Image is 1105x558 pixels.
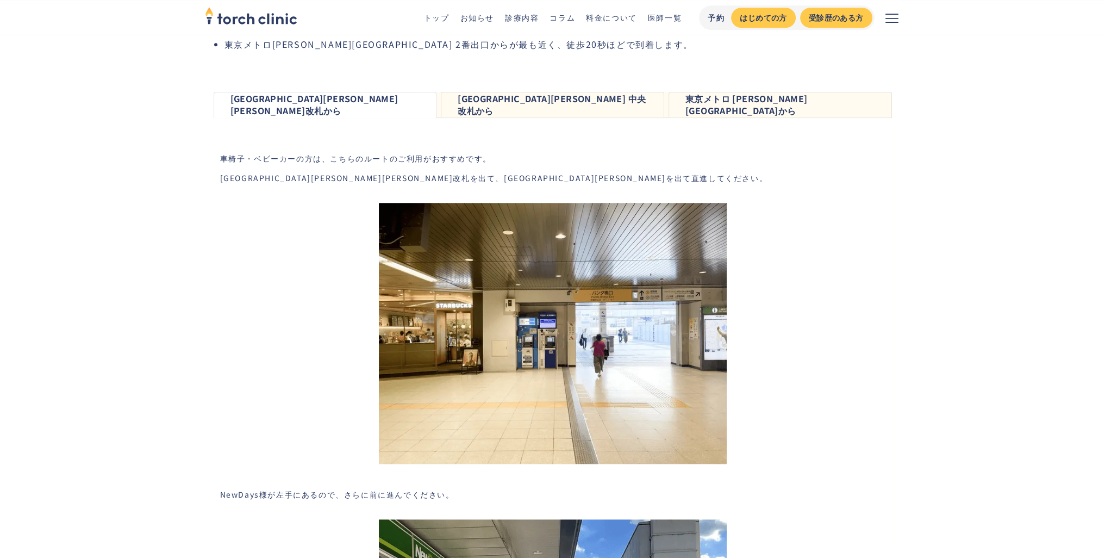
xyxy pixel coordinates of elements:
[586,12,637,23] a: 料金について
[648,12,682,23] a: 医師一覧
[550,12,575,23] a: コラム
[205,8,297,27] a: home
[505,12,539,23] a: 診療内容
[230,93,420,116] div: [GEOGRAPHIC_DATA][PERSON_NAME] [PERSON_NAME]改札から
[740,12,786,23] div: はじめての方
[220,170,768,185] div: [GEOGRAPHIC_DATA][PERSON_NAME][PERSON_NAME]改札を出て、[GEOGRAPHIC_DATA][PERSON_NAME]を出て直進してください。
[800,8,872,28] a: 受診歴のある方
[205,3,297,27] img: torch clinic
[220,487,454,502] div: NewDays様が左手にあるので、さらに前に進んでください。
[685,93,875,116] div: 東京メトロ [PERSON_NAME][GEOGRAPHIC_DATA]から
[458,93,647,116] div: [GEOGRAPHIC_DATA][PERSON_NAME] 中央改札から
[809,12,864,23] div: 受診歴のある方
[224,38,892,51] li: 東京メトロ[PERSON_NAME][GEOGRAPHIC_DATA] 2番出口からが最も近く、徒歩20秒ほどで到着します。
[731,8,795,28] a: はじめての方
[708,12,725,23] div: 予約
[220,151,491,166] div: 車椅子・ベビーカーの方は、こちらのルートのご利用がおすすめです。
[424,12,450,23] a: トップ
[460,12,494,23] a: お知らせ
